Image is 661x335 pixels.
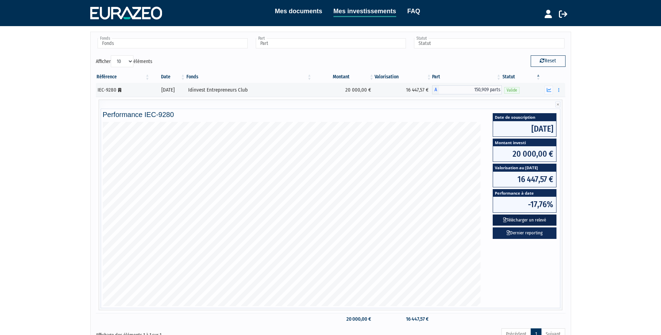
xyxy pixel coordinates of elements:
[275,6,322,16] a: Mes documents
[493,172,556,187] span: 16 447,57 €
[312,71,375,83] th: Montant: activer pour trier la colonne par ordre croissant
[103,111,559,118] h4: Performance IEC-9280
[111,55,133,67] select: Afficheréléments
[90,7,162,19] img: 1732889491-logotype_eurazeo_blanc_rvb.png
[432,85,439,94] span: A
[153,86,183,94] div: [DATE]
[407,6,420,16] a: FAQ
[493,227,556,239] a: Dernier reporting
[150,71,186,83] th: Date: activer pour trier la colonne par ordre croissant
[118,88,121,92] i: [Français] Personne morale
[493,121,556,137] span: [DATE]
[96,55,152,67] label: Afficher éléments
[493,139,556,146] span: Montant investi
[493,215,556,226] button: Télécharger un relevé
[98,86,148,94] div: IEC-9280
[493,197,556,212] span: -17,76%
[375,83,432,97] td: 16 447,57 €
[439,85,502,94] span: 150,909 parts
[96,71,151,83] th: Référence : activer pour trier la colonne par ordre croissant
[432,71,502,83] th: Part: activer pour trier la colonne par ordre croissant
[312,313,375,325] td: 20 000,00 €
[493,114,556,121] span: Date de souscription
[493,189,556,197] span: Performance à date
[502,71,541,83] th: Statut : activer pour trier la colonne par ordre d&eacute;croissant
[432,85,502,94] div: A - Idinvest Entrepreneurs Club
[333,6,396,17] a: Mes investissements
[493,164,556,171] span: Valorisation au [DATE]
[375,313,432,325] td: 16 447,57 €
[188,86,310,94] div: Idinvest Entrepreneurs Club
[312,83,375,97] td: 20 000,00 €
[375,71,432,83] th: Valorisation: activer pour trier la colonne par ordre croissant
[531,55,566,67] button: Reset
[504,87,520,94] span: Valide
[186,71,312,83] th: Fonds: activer pour trier la colonne par ordre croissant
[493,146,556,162] span: 20 000,00 €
